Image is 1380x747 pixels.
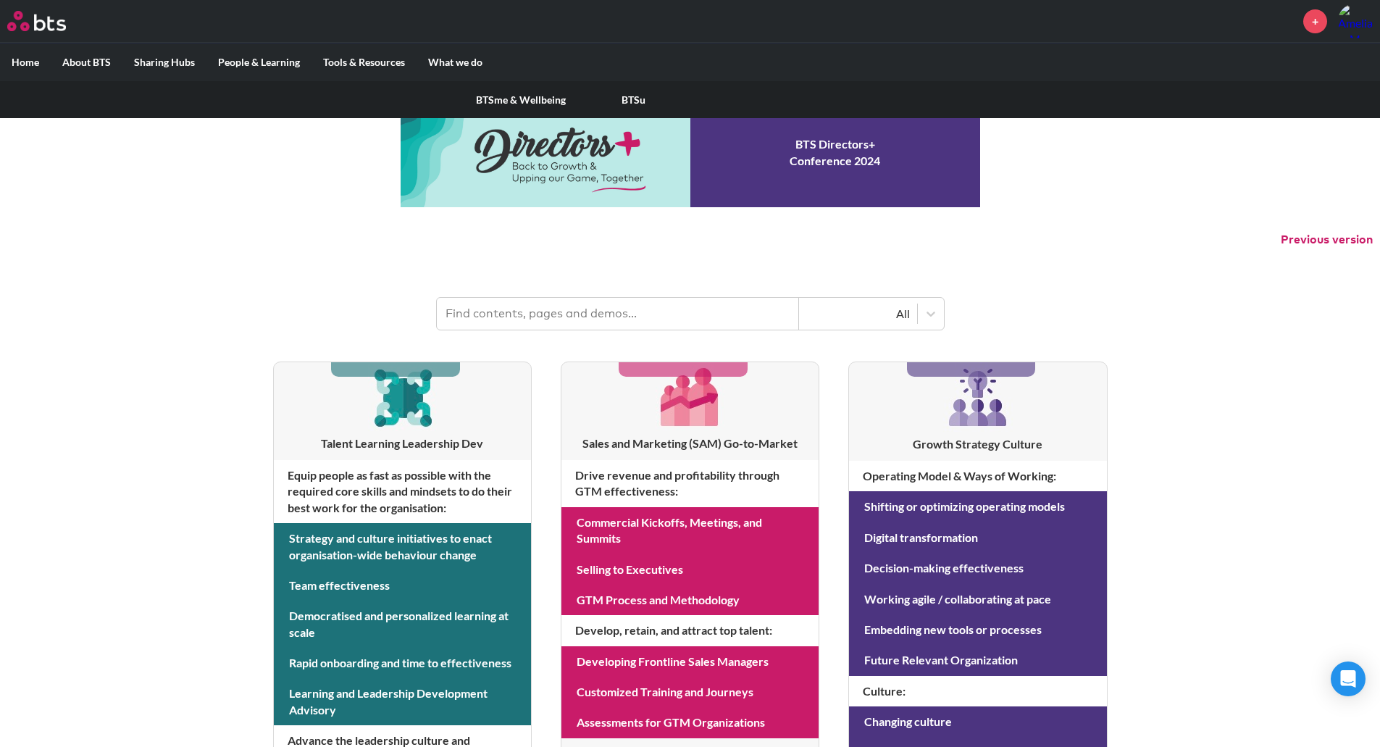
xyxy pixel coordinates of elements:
h4: Drive revenue and profitability through GTM effectiveness : [561,460,819,507]
button: Previous version [1281,232,1373,248]
img: BTS Logo [7,11,66,31]
a: Profile [1338,4,1373,38]
label: People & Learning [206,43,311,81]
img: [object Object] [943,362,1013,432]
div: Open Intercom Messenger [1331,662,1366,696]
div: All [806,306,910,322]
h3: Sales and Marketing (SAM) Go-to-Market [561,435,819,451]
label: Sharing Hubs [122,43,206,81]
h4: Operating Model & Ways of Working : [849,461,1106,491]
h4: Develop, retain, and attract top talent : [561,615,819,646]
label: About BTS [51,43,122,81]
img: Amelia LaMarca [1338,4,1373,38]
a: Go home [7,11,93,31]
label: What we do [417,43,494,81]
input: Find contents, pages and demos... [437,298,799,330]
h4: Culture : [849,676,1106,706]
h4: Equip people as fast as possible with the required core skills and mindsets to do their best work... [274,460,531,523]
a: Conference 2024 [401,99,980,207]
img: [object Object] [368,362,437,431]
a: + [1303,9,1327,33]
h3: Talent Learning Leadership Dev [274,435,531,451]
h3: Growth Strategy Culture [849,436,1106,452]
label: Tools & Resources [311,43,417,81]
img: [object Object] [656,362,724,431]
